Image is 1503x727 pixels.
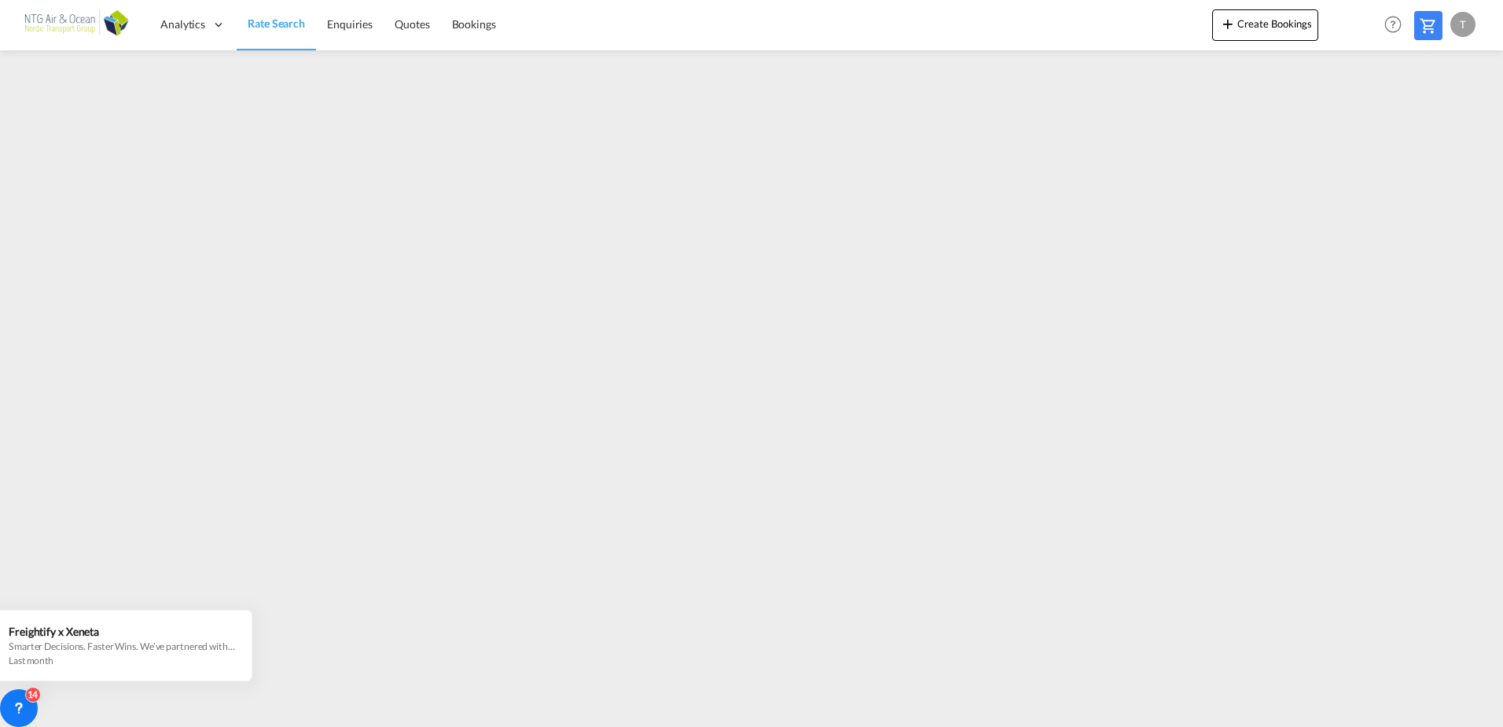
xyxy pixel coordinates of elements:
[1218,14,1237,33] md-icon: icon-plus 400-fg
[248,17,305,30] span: Rate Search
[1380,11,1406,38] span: Help
[24,7,130,42] img: af31b1c0b01f11ecbc353f8e72265e29.png
[160,17,205,32] span: Analytics
[452,17,496,31] span: Bookings
[1212,9,1318,41] button: icon-plus 400-fgCreate Bookings
[1450,12,1475,37] div: t
[1380,11,1414,39] div: Help
[327,17,373,31] span: Enquiries
[395,17,429,31] span: Quotes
